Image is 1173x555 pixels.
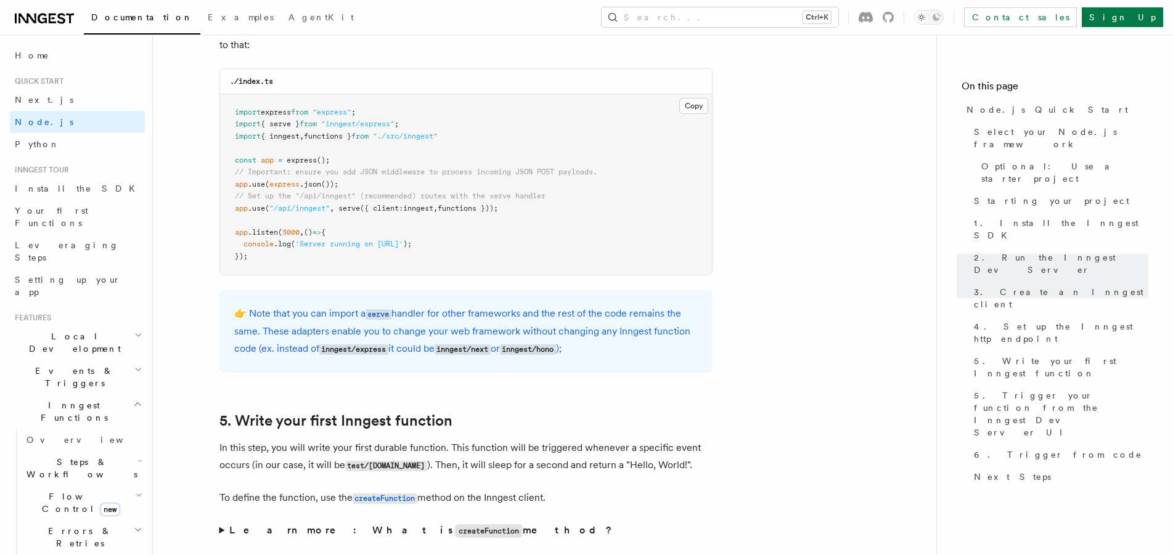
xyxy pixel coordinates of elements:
[300,120,317,128] span: from
[235,120,261,128] span: import
[10,394,145,429] button: Inngest Functions
[243,240,274,248] span: console
[366,309,391,320] code: serve
[360,204,399,213] span: ({ client
[248,180,265,188] span: .use
[22,490,136,515] span: Flow Control
[351,132,369,140] span: from
[1082,7,1163,27] a: Sign Up
[969,315,1148,350] a: 4. Set up the Inngest http endpoint
[248,204,265,213] span: .use
[235,168,597,176] span: // Important: ensure you add JSON middleware to process incoming JSON POST payloads.
[235,132,261,140] span: import
[219,439,713,474] p: In this step, you will write your first durable function. This function will be triggered wheneve...
[304,228,313,237] span: ()
[10,165,69,175] span: Inngest tour
[10,365,134,389] span: Events & Triggers
[351,108,356,116] span: ;
[969,350,1148,384] a: 5. Write your first Inngest function
[10,76,63,86] span: Quick start
[353,493,417,504] code: createFunction
[15,240,119,262] span: Leveraging Steps
[967,103,1128,116] span: Node.js Quick Start
[969,384,1148,444] a: 5. Trigger your function from the Inngest Dev Server UI
[345,461,427,471] code: test/[DOMAIN_NAME]
[974,471,1051,483] span: Next Steps
[288,12,354,22] span: AgentKit
[291,108,308,116] span: from
[15,95,73,105] span: Next.js
[969,466,1148,488] a: Next Steps
[22,485,145,520] button: Flow Controlnew
[602,7,838,27] button: Search...Ctrl+K
[248,228,278,237] span: .listen
[914,10,944,25] button: Toggle dark mode
[321,228,325,237] span: {
[969,212,1148,246] a: 1. Install the Inngest SDK
[10,200,145,234] a: Your first Functions
[330,204,334,213] span: ,
[261,132,300,140] span: { inngest
[317,156,330,164] span: ();
[10,44,145,67] a: Home
[321,120,394,128] span: "inngest/express"
[261,156,274,164] span: app
[304,132,351,140] span: functions }
[282,228,300,237] span: 3000
[403,240,412,248] span: );
[974,389,1148,439] span: 5. Trigger your function from the Inngest Dev Server UI
[10,89,145,111] a: Next.js
[261,120,300,128] span: { serve }
[295,240,403,248] span: 'Server running on [URL]'
[435,344,491,355] code: inngest/next
[22,429,145,451] a: Overview
[278,156,282,164] span: =
[500,344,556,355] code: inngest/hono
[219,522,713,540] summary: Learn more: What iscreateFunctionmethod?
[15,206,88,228] span: Your first Functions
[22,456,137,480] span: Steps & Workflows
[22,520,145,554] button: Errors & Retries
[974,195,1129,207] span: Starting your project
[22,451,145,485] button: Steps & Workflows
[15,184,142,193] span: Install the SDK
[974,320,1148,345] span: 4. Set up the Inngest http endpoint
[235,252,248,261] span: });
[433,204,438,213] span: ,
[313,108,351,116] span: "express"
[200,4,281,33] a: Examples
[84,4,200,34] a: Documentation
[455,524,523,538] code: createFunction
[10,313,51,323] span: Features
[373,132,438,140] span: "./src/inngest"
[974,251,1148,276] span: 2. Run the Inngest Dev Server
[15,117,73,127] span: Node.js
[235,156,256,164] span: const
[366,307,391,319] a: serve
[981,160,1148,185] span: Optional: Use a starter project
[10,360,145,394] button: Events & Triggers
[269,180,300,188] span: express
[974,448,1142,461] span: 6. Trigger from code
[10,325,145,360] button: Local Development
[969,246,1148,281] a: 2. Run the Inngest Dev Server
[22,525,134,549] span: Errors & Retries
[219,489,713,507] p: To define the function, use the method on the Inngest client.
[974,355,1148,379] span: 5. Write your first Inngest function
[399,204,403,213] span: :
[679,98,708,114] button: Copy
[403,204,433,213] span: inngest
[235,180,248,188] span: app
[976,155,1148,190] a: Optional: Use a starter project
[974,217,1148,241] span: 1. Install the Inngest SDK
[969,281,1148,315] a: 3. Create an Inngest client
[803,11,831,23] kbd: Ctrl+K
[269,204,330,213] span: "/api/inngest"
[10,269,145,303] a: Setting up your app
[964,7,1077,27] a: Contact sales
[321,180,338,188] span: ());
[300,132,304,140] span: ,
[235,192,546,200] span: // Set up the "/api/inngest" (recommended) routes with the serve handler
[235,108,261,116] span: import
[300,228,304,237] span: ,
